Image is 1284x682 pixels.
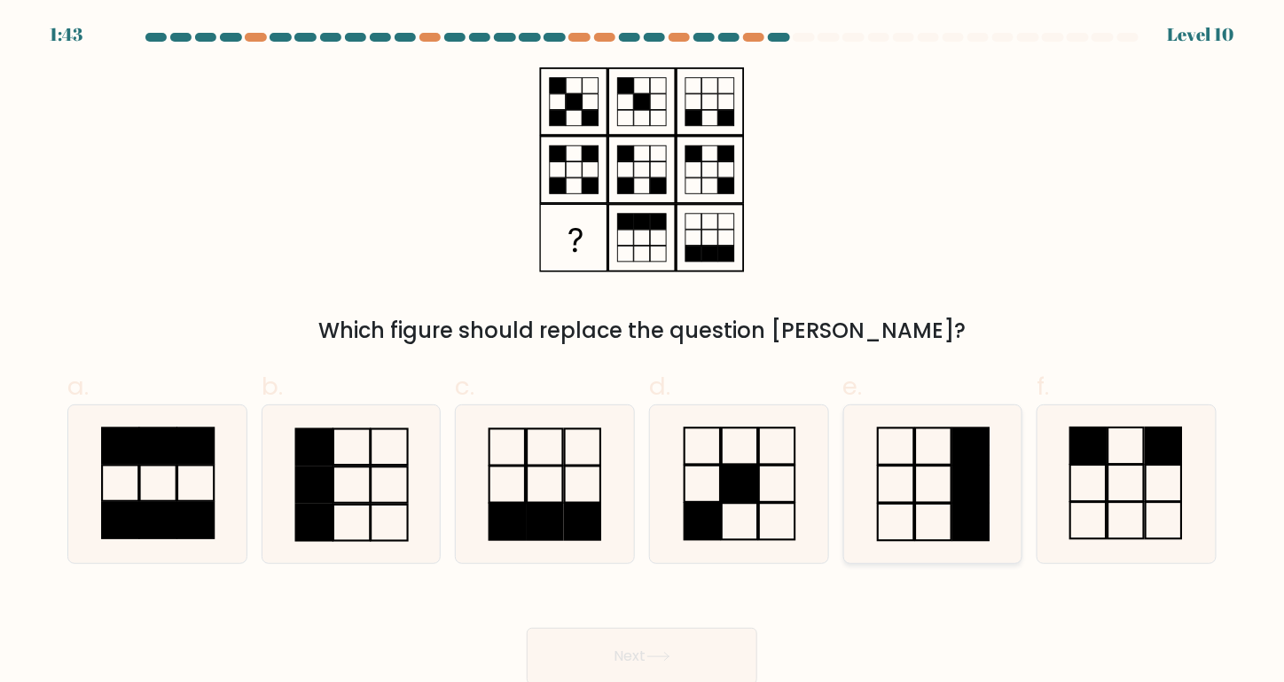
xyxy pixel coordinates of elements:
[1037,369,1049,404] span: f.
[67,369,89,404] span: a.
[262,369,283,404] span: b.
[50,21,82,48] div: 1:43
[455,369,474,404] span: c.
[843,369,863,404] span: e.
[1168,21,1234,48] div: Level 10
[649,369,670,404] span: d.
[78,315,1206,347] div: Which figure should replace the question [PERSON_NAME]?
